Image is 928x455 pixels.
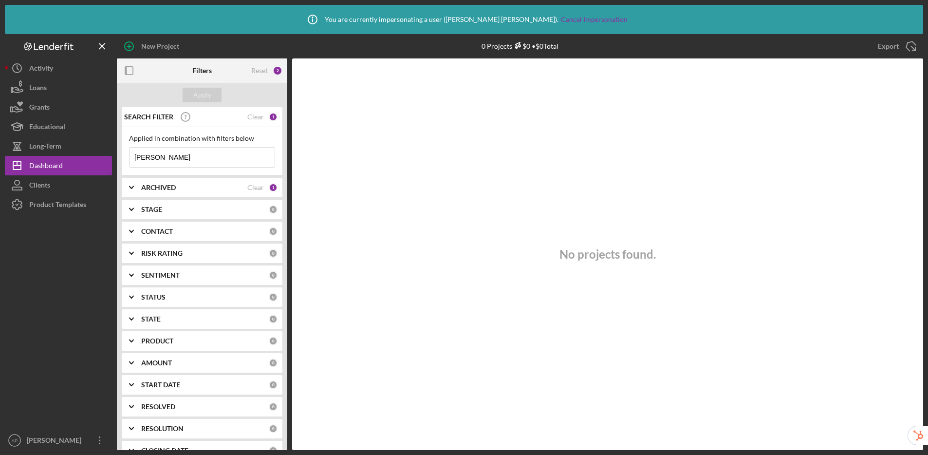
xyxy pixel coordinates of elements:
[251,67,268,75] div: Reset
[269,205,278,214] div: 0
[141,359,172,367] b: AMOUNT
[269,337,278,345] div: 0
[141,206,162,213] b: STAGE
[29,117,65,139] div: Educational
[868,37,923,56] button: Export
[29,175,50,197] div: Clients
[29,136,61,158] div: Long-Term
[129,134,275,142] div: Applied in combination with filters below
[269,315,278,323] div: 0
[269,183,278,192] div: 1
[878,37,899,56] div: Export
[269,446,278,455] div: 0
[117,37,189,56] button: New Project
[12,438,18,443] text: AP
[482,42,558,50] div: 0 Projects • $0 Total
[141,227,173,235] b: CONTACT
[269,113,278,121] div: 1
[269,402,278,411] div: 0
[247,184,264,191] div: Clear
[141,403,175,411] b: RESOLVED
[141,447,188,455] b: CLOSING DATE
[141,425,184,433] b: RESOLUTION
[193,88,211,102] div: Apply
[29,195,86,217] div: Product Templates
[141,37,179,56] div: New Project
[559,247,656,261] h3: No projects found.
[141,249,183,257] b: RISK RATING
[269,424,278,433] div: 0
[192,67,212,75] b: Filters
[5,78,112,97] button: Loans
[269,359,278,367] div: 0
[141,184,176,191] b: ARCHIVED
[5,156,112,175] button: Dashboard
[29,97,50,119] div: Grants
[24,431,88,453] div: [PERSON_NAME]
[5,431,112,450] button: AP[PERSON_NAME]
[141,315,161,323] b: STATE
[141,271,180,279] b: SENTIMENT
[269,227,278,236] div: 0
[5,117,112,136] button: Educational
[141,381,180,389] b: START DATE
[561,16,628,23] a: Cancel Impersonation
[273,66,282,76] div: 2
[141,337,173,345] b: PRODUCT
[141,293,166,301] b: STATUS
[29,58,53,80] div: Activity
[269,380,278,389] div: 0
[512,42,530,50] div: $0
[269,271,278,280] div: 0
[124,113,173,121] b: SEARCH FILTER
[247,113,264,121] div: Clear
[5,58,112,78] button: Activity
[29,156,63,178] div: Dashboard
[300,7,628,32] div: You are currently impersonating a user ( [PERSON_NAME] [PERSON_NAME] ).
[5,136,112,156] button: Long-Term
[269,293,278,302] div: 0
[5,175,112,195] button: Clients
[5,195,112,214] button: Product Templates
[5,97,112,117] button: Grants
[183,88,222,102] button: Apply
[269,249,278,258] div: 0
[29,78,47,100] div: Loans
